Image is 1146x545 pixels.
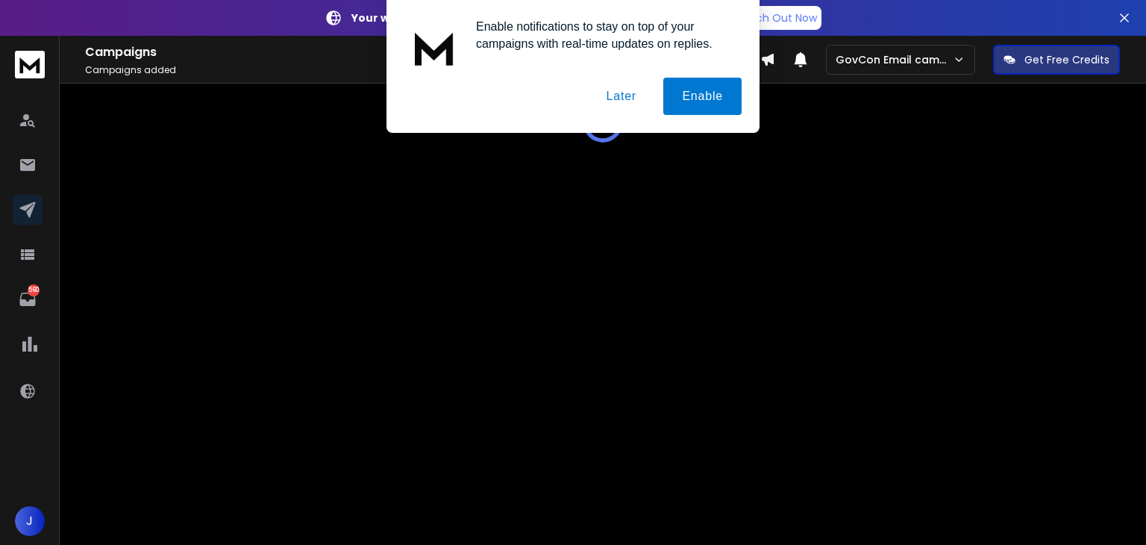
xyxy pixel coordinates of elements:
button: J [15,506,45,536]
a: 560 [13,284,43,314]
p: 560 [28,284,40,296]
button: Later [587,78,654,115]
img: notification icon [404,18,464,78]
div: Enable notifications to stay on top of your campaigns with real-time updates on replies. [464,18,742,52]
button: Enable [663,78,742,115]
